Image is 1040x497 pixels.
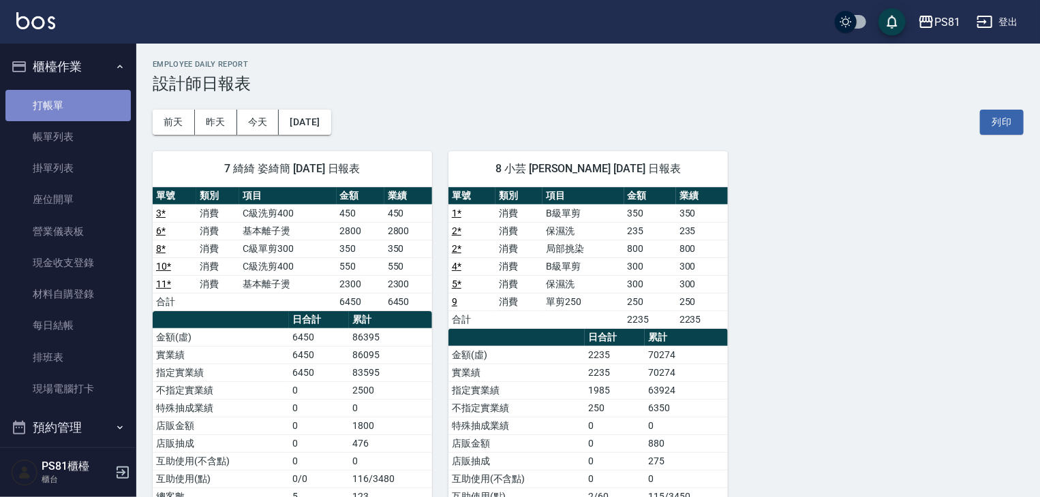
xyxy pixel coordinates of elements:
[169,162,416,176] span: 7 綺綺 姿綺簡 [DATE] 日報表
[337,257,384,275] td: 550
[585,434,645,452] td: 0
[153,187,196,205] th: 單號
[676,222,728,240] td: 235
[5,445,131,481] button: 報表及分析
[5,153,131,184] a: 掛單列表
[239,240,336,257] td: C級單剪300
[153,381,289,399] td: 不指定實業績
[289,470,349,487] td: 0/0
[448,346,585,364] td: 金額(虛)
[645,470,728,487] td: 0
[624,204,676,222] td: 350
[495,204,542,222] td: 消費
[448,434,585,452] td: 店販金額
[448,364,585,381] td: 實業績
[153,110,195,135] button: 前天
[980,110,1024,135] button: 列印
[42,473,111,485] p: 櫃台
[5,184,131,215] a: 座位開單
[645,434,728,452] td: 880
[349,434,432,452] td: 476
[624,257,676,275] td: 300
[289,381,349,399] td: 0
[5,410,131,445] button: 預約管理
[495,275,542,293] td: 消費
[676,275,728,293] td: 300
[349,311,432,329] th: 累計
[542,257,624,275] td: B級單剪
[153,328,289,346] td: 金額(虛)
[5,310,131,341] a: 每日結帳
[153,470,289,487] td: 互助使用(點)
[495,257,542,275] td: 消費
[289,328,349,346] td: 6450
[5,49,131,84] button: 櫃檯作業
[42,460,111,473] h5: PS81櫃檯
[542,275,624,293] td: 保濕洗
[289,452,349,470] td: 0
[585,399,645,417] td: 250
[5,342,131,373] a: 排班表
[645,417,728,434] td: 0
[448,470,585,487] td: 互助使用(不含點)
[239,204,336,222] td: C級洗剪400
[337,222,384,240] td: 2800
[384,257,432,275] td: 550
[289,399,349,417] td: 0
[448,399,585,417] td: 不指定實業績
[465,162,712,176] span: 8 小芸 [PERSON_NAME] [DATE] 日報表
[349,328,432,346] td: 86395
[645,452,728,470] td: 275
[11,459,38,486] img: Person
[196,240,240,257] td: 消費
[337,275,384,293] td: 2300
[289,346,349,364] td: 6450
[645,329,728,347] th: 累計
[676,310,728,328] td: 2235
[971,10,1024,35] button: 登出
[153,60,1024,69] h2: Employee Daily Report
[196,275,240,293] td: 消費
[624,275,676,293] td: 300
[452,296,457,307] a: 9
[542,293,624,310] td: 單剪250
[153,417,289,434] td: 店販金額
[5,216,131,247] a: 營業儀表板
[153,74,1024,93] h3: 設計師日報表
[448,187,495,205] th: 單號
[279,110,331,135] button: [DATE]
[384,275,432,293] td: 2300
[349,417,432,434] td: 1800
[384,222,432,240] td: 2800
[878,8,906,35] button: save
[676,187,728,205] th: 業績
[239,275,336,293] td: 基本離子燙
[585,381,645,399] td: 1985
[542,222,624,240] td: 保濕洗
[349,399,432,417] td: 0
[289,434,349,452] td: 0
[624,310,676,328] td: 2235
[239,187,336,205] th: 項目
[585,452,645,470] td: 0
[542,187,624,205] th: 項目
[676,240,728,257] td: 800
[153,346,289,364] td: 實業績
[542,204,624,222] td: B級單剪
[289,311,349,329] th: 日合計
[349,452,432,470] td: 0
[624,240,676,257] td: 800
[5,247,131,278] a: 現金收支登錄
[337,204,384,222] td: 450
[196,187,240,205] th: 類別
[645,346,728,364] td: 70274
[349,470,432,487] td: 116/3480
[16,12,55,29] img: Logo
[676,293,728,310] td: 250
[495,187,542,205] th: 類別
[585,470,645,487] td: 0
[349,346,432,364] td: 86095
[448,381,585,399] td: 指定實業績
[676,257,728,275] td: 300
[153,364,289,381] td: 指定實業績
